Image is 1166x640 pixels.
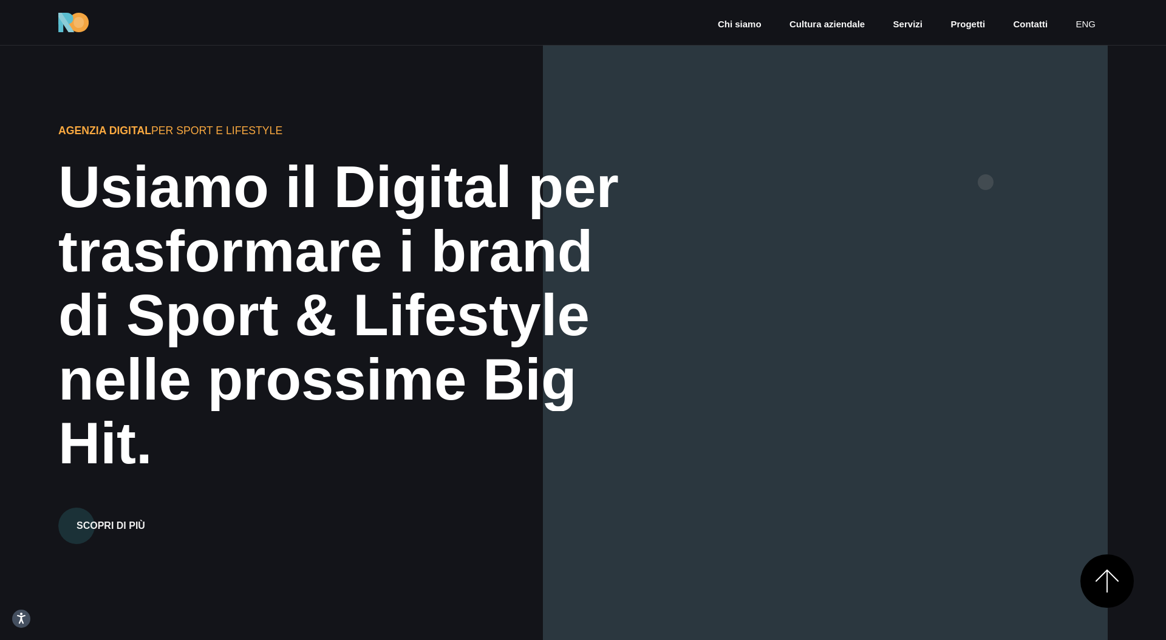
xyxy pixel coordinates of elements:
button: Scopri di più [58,508,163,544]
a: Progetti [949,18,986,32]
div: Usiamo il Digital per [58,155,638,219]
div: trasformare i brand [58,219,638,284]
a: eng [1074,18,1097,32]
div: nelle prossime Big [58,347,638,412]
a: Contatti [1012,18,1049,32]
span: Agenzia Digital [58,124,151,137]
a: Servizi [892,18,924,32]
div: di Sport & Lifestyle [58,283,638,347]
a: Chi siamo [717,18,763,32]
div: Hit. [58,411,638,475]
img: Ride On Agency Logo [58,13,89,32]
a: Cultura aziendale [788,18,866,32]
a: Scopri di più [58,492,163,544]
div: per Sport e Lifestyle [58,123,496,138]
